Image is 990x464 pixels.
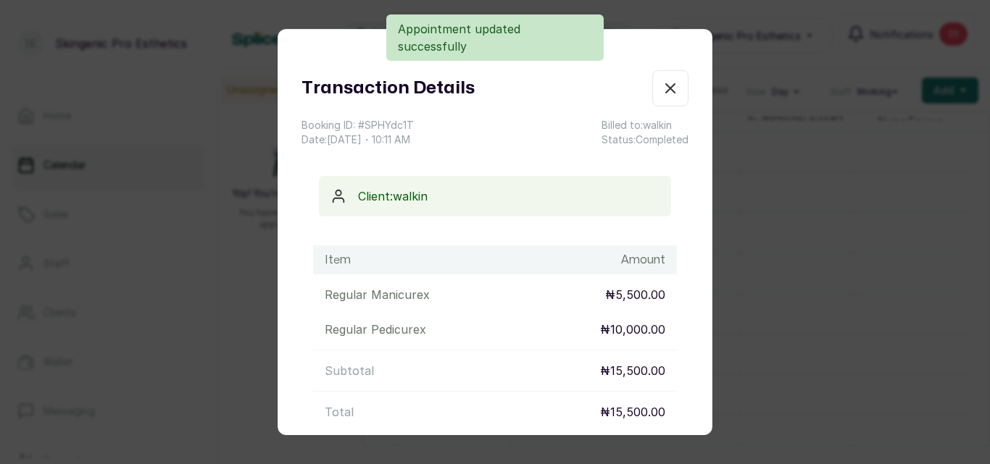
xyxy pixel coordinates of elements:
p: Regular Manicure x [325,286,430,303]
p: Booking ID: # SPHYdc1T [301,118,414,132]
p: Status: Completed [602,132,689,147]
p: ₦15,500.00 [600,403,665,421]
p: Date: [DATE] ・ 10:11 AM [301,132,414,147]
p: Appointment updated successfully [398,20,592,55]
p: Total [325,403,354,421]
p: Billed to: walkin [602,118,689,132]
p: Client: walkin [358,187,660,205]
p: Subtotal [325,362,374,379]
h1: Transaction Details [301,75,475,101]
h1: Amount [621,251,665,269]
p: ₦10,000.00 [600,321,665,338]
p: Regular Pedicure x [325,321,426,338]
p: ₦5,500.00 [605,286,665,303]
h1: Item [325,251,351,269]
p: ₦15,500.00 [600,362,665,379]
